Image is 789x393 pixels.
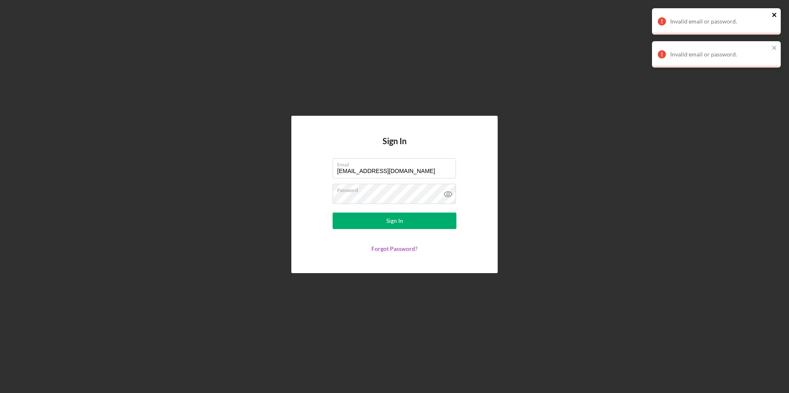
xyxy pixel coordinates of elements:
[670,51,769,58] div: Invalid email or password.
[383,136,406,158] h4: Sign In
[337,159,456,168] label: Email
[772,44,777,52] button: close
[386,213,403,229] div: Sign In
[670,18,769,25] div: Invalid email or password.
[333,213,456,229] button: Sign In
[772,12,777,19] button: close
[371,245,418,252] a: Forgot Password?
[337,184,456,193] label: Password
